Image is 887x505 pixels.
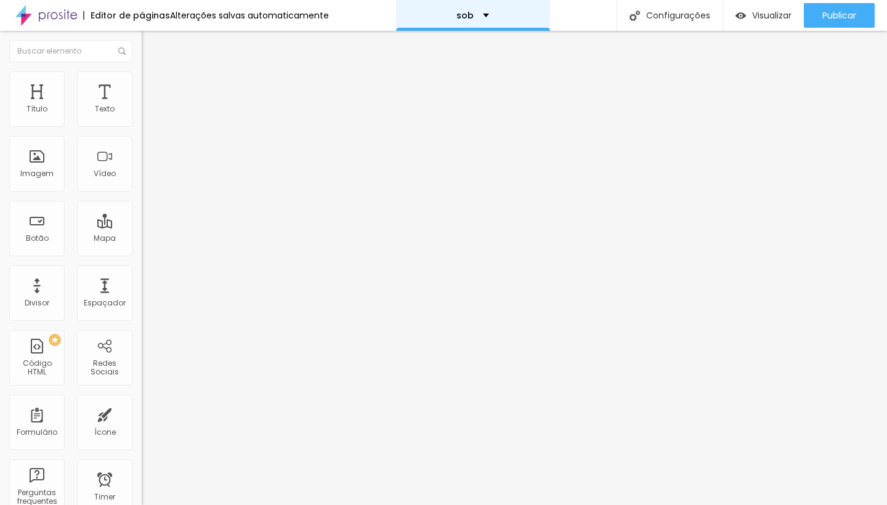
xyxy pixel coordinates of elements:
[80,359,129,377] div: Redes Sociais
[170,11,329,20] div: Alterações salvas automaticamente
[142,31,887,505] iframe: Editor
[94,169,116,178] div: Vídeo
[804,3,875,28] button: Publicar
[9,40,132,62] input: Buscar elemento
[95,105,115,113] div: Texto
[83,11,170,20] div: Editor de páginas
[118,47,126,55] img: Icone
[25,299,49,307] div: Divisor
[20,169,54,178] div: Imagem
[17,428,57,437] div: Formulário
[94,493,115,501] div: Timer
[822,10,856,20] span: Publicar
[94,428,116,437] div: Ícone
[456,11,474,20] p: sob
[735,10,746,21] img: view-1.svg
[723,3,804,28] button: Visualizar
[630,10,640,21] img: Icone
[94,234,116,243] div: Mapa
[84,299,126,307] div: Espaçador
[26,105,47,113] div: Título
[752,10,792,20] span: Visualizar
[12,359,61,377] div: Código HTML
[26,234,49,243] div: Botão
